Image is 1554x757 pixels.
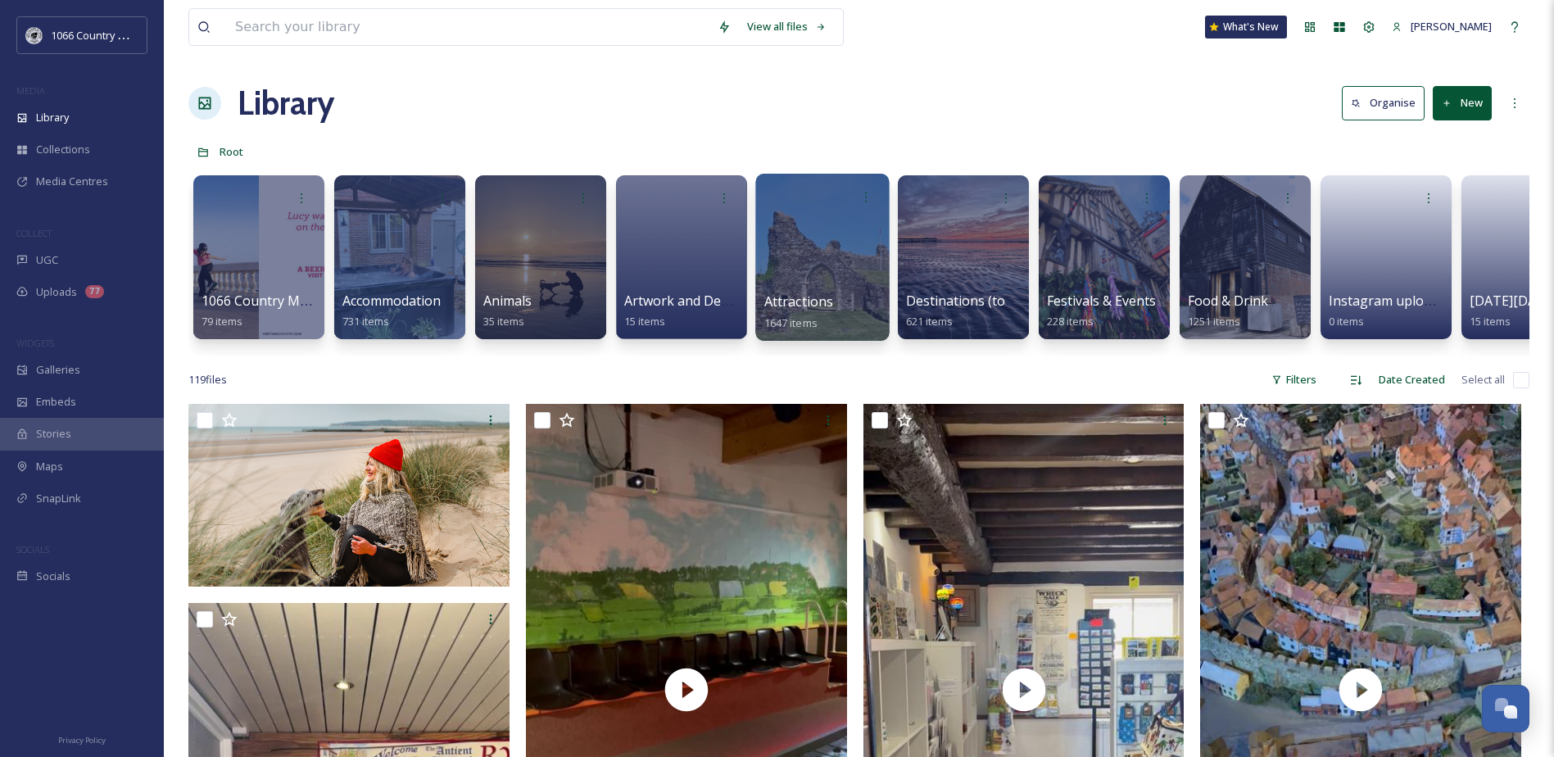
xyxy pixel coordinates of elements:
[58,735,106,746] span: Privacy Policy
[1342,86,1425,120] button: Organise
[1411,19,1492,34] span: [PERSON_NAME]
[36,142,90,157] span: Collections
[51,27,166,43] span: 1066 Country Marketing
[202,292,410,310] span: 1066 Country Moments campaign
[906,293,1131,329] a: Destinations (towns and landscapes)621 items
[764,292,834,311] span: Attractions
[1482,685,1529,732] button: Open Chat
[1329,293,1445,329] a: Instagram uploads0 items
[1188,293,1268,329] a: Food & Drink1251 items
[1433,86,1492,120] button: New
[188,372,227,388] span: 119 file s
[624,314,665,329] span: 15 items
[36,174,108,189] span: Media Centres
[238,79,334,128] a: Library
[227,9,709,45] input: Search your library
[342,292,441,310] span: Accommodation
[764,294,834,330] a: Attractions1647 items
[202,293,410,329] a: 1066 Country Moments campaign79 items
[1047,292,1156,310] span: Festivals & Events
[16,543,49,555] span: SOCIALS
[1047,293,1156,329] a: Festivals & Events228 items
[1384,11,1500,43] a: [PERSON_NAME]
[220,144,243,159] span: Root
[906,314,953,329] span: 621 items
[36,362,80,378] span: Galleries
[1470,314,1511,329] span: 15 items
[16,227,52,239] span: COLLECT
[36,491,81,506] span: SnapLink
[1329,314,1364,329] span: 0 items
[624,292,789,310] span: Artwork and Design Folder
[1205,16,1287,39] a: What's New
[1188,314,1240,329] span: 1251 items
[36,110,69,125] span: Library
[624,293,789,329] a: Artwork and Design Folder15 items
[1188,292,1268,310] span: Food & Drink
[483,292,532,310] span: Animals
[36,459,63,474] span: Maps
[16,84,45,97] span: MEDIA
[188,404,510,587] img: CAMBER SANDS 2 - 1066.png
[36,394,76,410] span: Embeds
[16,337,54,349] span: WIDGETS
[220,142,243,161] a: Root
[483,314,524,329] span: 35 items
[202,314,242,329] span: 79 items
[906,292,1131,310] span: Destinations (towns and landscapes)
[764,315,818,329] span: 1647 items
[36,569,70,584] span: Socials
[1461,372,1505,388] span: Select all
[739,11,835,43] a: View all files
[342,314,389,329] span: 731 items
[36,252,58,268] span: UGC
[36,284,77,300] span: Uploads
[1047,314,1094,329] span: 228 items
[36,426,71,442] span: Stories
[85,285,104,298] div: 77
[483,293,532,329] a: Animals35 items
[342,293,441,329] a: Accommodation731 items
[1329,292,1445,310] span: Instagram uploads
[26,27,43,43] img: logo_footerstamp.png
[1263,364,1325,396] div: Filters
[58,729,106,749] a: Privacy Policy
[1371,364,1453,396] div: Date Created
